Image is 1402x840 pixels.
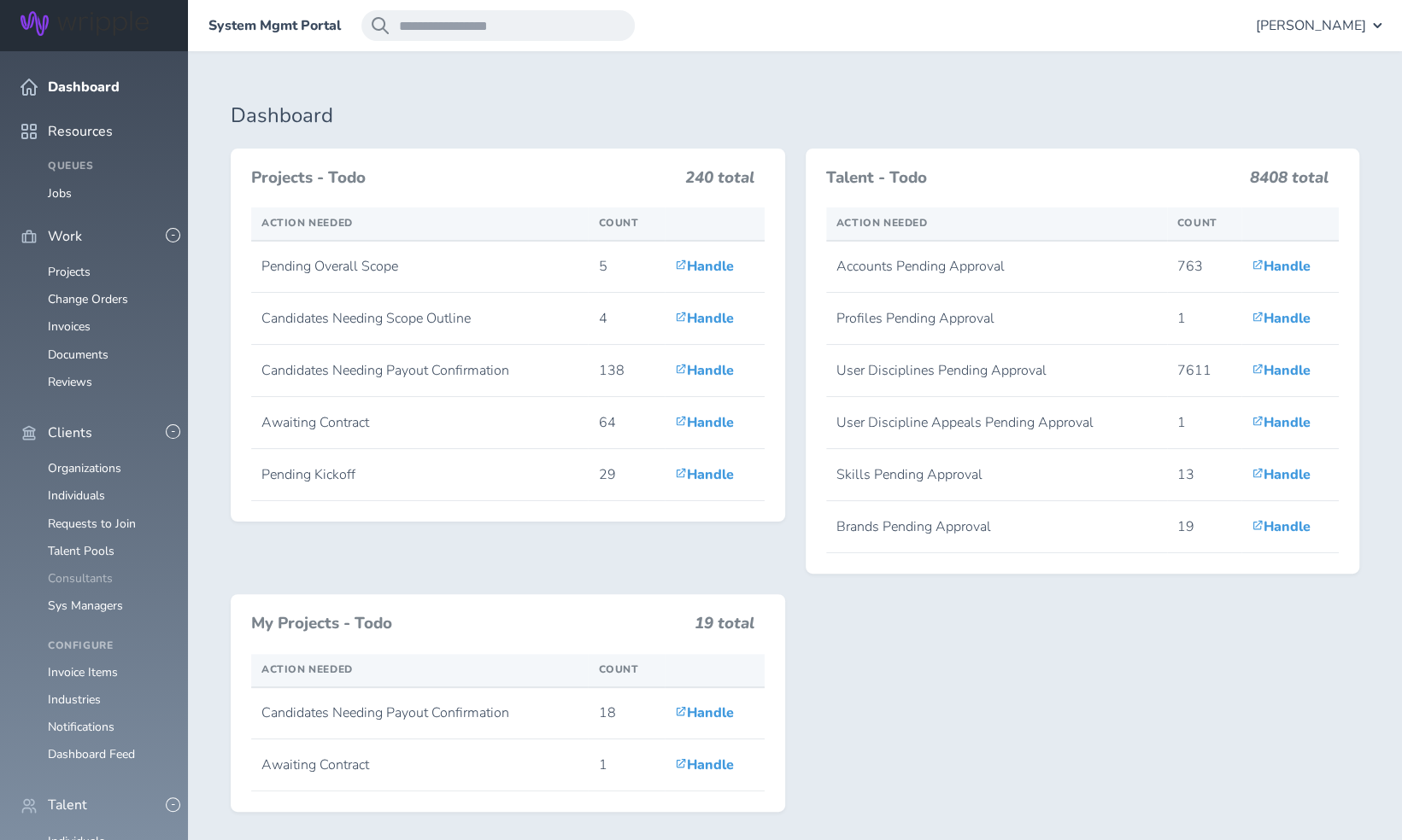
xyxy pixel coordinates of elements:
h3: 8408 total [1250,169,1329,195]
td: 1 [588,739,664,791]
a: Reviews [48,374,92,390]
span: Talent [48,797,87,813]
td: 13 [1167,449,1241,501]
button: - [166,424,180,439]
a: Invoice Items [48,664,118,680]
a: Handle [1252,517,1311,536]
span: Count [598,662,638,676]
td: Pending Kickoff [251,449,588,501]
a: Talent Pools [48,543,114,559]
a: Handle [675,703,734,722]
td: 64 [588,397,664,449]
span: Resources [48,124,113,139]
h4: Configure [48,640,167,652]
a: Handle [1252,257,1311,276]
td: Candidates Needing Payout Confirmation [251,687,588,739]
h3: Talent - Todo [826,169,1241,188]
td: Skills Pending Approval [826,449,1167,501]
a: Documents [48,347,109,363]
td: User Discipline Appeals Pending Approval [826,397,1167,449]
a: Individuals [48,487,105,504]
h3: Projects - Todo [251,169,675,188]
td: 29 [588,449,664,501]
a: Handle [675,413,734,432]
span: Count [598,216,638,230]
td: 5 [588,241,664,293]
td: Candidates Needing Scope Outline [251,293,588,345]
h3: 240 total [685,169,754,195]
td: 1 [1167,397,1241,449]
a: Handle [675,361,734,380]
button: - [166,228,180,242]
a: Invoices [48,318,91,335]
td: 763 [1167,241,1241,293]
a: Consultants [48,570,113,586]
a: Handle [1252,465,1311,484]
h4: Queues [48,160,167,172]
h3: 19 total [695,615,754,640]
a: Handle [675,755,734,774]
a: Organizations [48,460,121,476]
a: Handle [1252,413,1311,432]
td: Pending Overall Scope [251,241,588,293]
a: Jobs [48,185,72,201]
h3: My Projects - Todo [251,615,684,633]
a: Change Orders [48,291,128,307]
span: [PERSON_NAME] [1256,18,1366,33]
td: Awaiting Contract [251,739,588,791]
td: 18 [588,687,664,739]
a: Notifications [48,719,114,735]
td: 7611 [1167,345,1241,397]
span: Clients [48,425,92,440]
button: [PERSON_NAME] [1256,10,1381,41]
span: Action Needed [261,662,353,676]
span: Action Needed [261,216,353,230]
td: Awaiting Contract [251,397,588,449]
h1: Dashboard [231,104,1359,128]
span: Count [1177,216,1217,230]
td: User Disciplines Pending Approval [826,345,1167,397]
a: Handle [1252,361,1311,380]
span: Action Needed [836,216,928,230]
span: Dashboard [48,79,120,95]
a: Industries [48,691,101,708]
td: Candidates Needing Payout Confirmation [251,345,588,397]
a: Dashboard Feed [48,746,135,762]
a: Handle [675,465,734,484]
a: Handle [675,309,734,328]
td: 4 [588,293,664,345]
a: Handle [675,257,734,276]
img: Wripple [21,11,149,36]
button: - [166,797,180,812]
td: Profiles Pending Approval [826,293,1167,345]
a: Handle [1252,309,1311,328]
td: Brands Pending Approval [826,501,1167,553]
td: Accounts Pending Approval [826,241,1167,293]
span: Work [48,229,82,244]
td: 19 [1167,501,1241,553]
a: Requests to Join [48,516,136,532]
a: Projects [48,264,91,280]
td: 138 [588,345,664,397]
td: 1 [1167,293,1241,345]
a: Sys Managers [48,598,123,614]
a: System Mgmt Portal [208,18,341,33]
